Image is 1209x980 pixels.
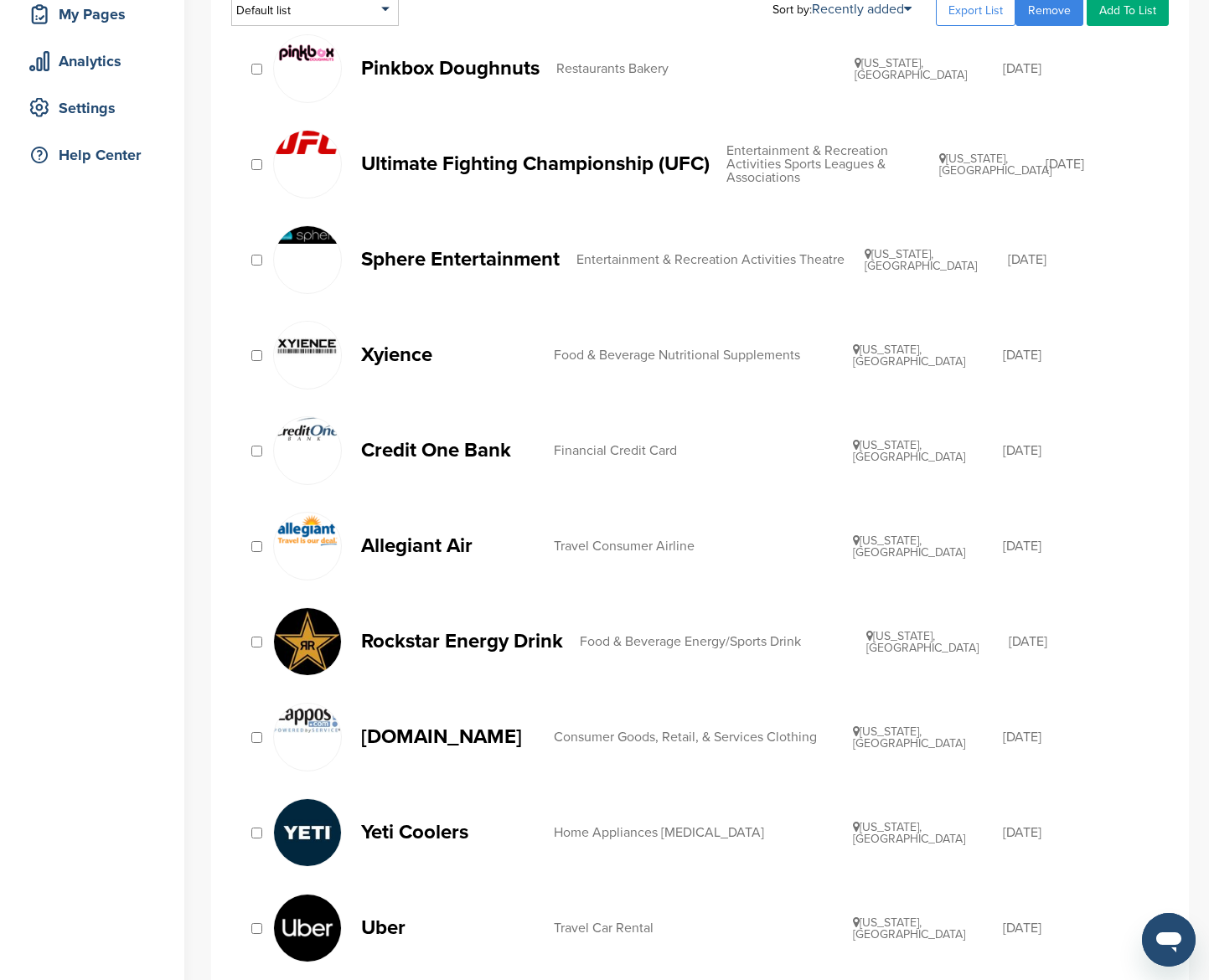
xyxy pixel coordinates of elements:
[274,35,341,70] img: Pbox
[1003,826,1153,839] div: [DATE]
[853,343,1003,368] div: [US_STATE], [GEOGRAPHIC_DATA]
[361,917,537,938] p: Uber
[361,726,537,747] p: [DOMAIN_NAME]
[1003,348,1153,362] div: [DATE]
[1003,730,1153,744] div: [DATE]
[853,916,1003,941] div: [US_STATE], [GEOGRAPHIC_DATA]
[274,131,341,154] img: 220px ufc logo.svg
[274,799,341,866] img: Lvn7baau 400x400
[865,248,1009,272] div: [US_STATE], [GEOGRAPHIC_DATA]
[274,704,341,733] img: Open uri20141112 50798 1ql787f
[1003,62,1152,75] div: [DATE]
[1142,913,1196,967] iframe: Button to launch messaging window
[25,46,168,76] div: Analytics
[812,1,912,18] a: Recently added
[361,631,563,652] p: Rockstar Energy Drink
[273,703,1152,771] a: Open uri20141112 50798 1ql787f [DOMAIN_NAME] Consumer Goods, Retail, & Services Clothing [US_STAT...
[853,534,1003,559] div: [US_STATE], [GEOGRAPHIC_DATA]
[1003,444,1153,457] div: [DATE]
[726,144,939,184] div: Entertainment & Recreation Activities Sports Leagues & Associations
[1008,253,1152,266] div: [DATE]
[1003,539,1153,553] div: [DATE]
[273,798,1152,867] a: Lvn7baau 400x400 Yeti Coolers Home Appliances [MEDICAL_DATA] [US_STATE], [GEOGRAPHIC_DATA] [DATE]
[273,416,1152,485] a: 332735logo Credit One Bank Financial Credit Card [US_STATE], [GEOGRAPHIC_DATA] [DATE]
[25,93,168,123] div: Settings
[853,439,1003,463] div: [US_STATE], [GEOGRAPHIC_DATA]
[853,725,1003,750] div: [US_STATE], [GEOGRAPHIC_DATA]
[554,444,853,457] div: Financial Credit Card
[1009,635,1152,648] div: [DATE]
[361,440,537,461] p: Credit One Bank
[273,512,1152,580] a: 192px allegiantairlogo Allegiant Air Travel Consumer Airline [US_STATE], [GEOGRAPHIC_DATA] [DATE]
[17,136,168,174] a: Help Center
[361,822,537,843] p: Yeti Coolers
[273,607,1152,676] a: Rockstar energy logo Rockstar Energy Drink Food & Beverage Energy/Sports Drink [US_STATE], [GEOGR...
[274,417,341,441] img: 332735logo
[361,153,710,174] p: Ultimate Fighting Championship (UFC)
[772,3,912,16] div: Sort by:
[273,225,1152,294] a: Sphere Sphere Entertainment Entertainment & Recreation Activities Theatre [US_STATE], [GEOGRAPHIC...
[273,130,1152,199] a: 220px ufc logo.svg Ultimate Fighting Championship (UFC) Entertainment & Recreation Activities Spo...
[25,140,168,170] div: Help Center
[361,249,560,270] p: Sphere Entertainment
[580,635,866,648] div: Food & Beverage Energy/Sports Drink
[855,57,1004,81] div: [US_STATE], [GEOGRAPHIC_DATA]
[274,608,341,675] img: Rockstar energy logo
[554,539,853,553] div: Travel Consumer Airline
[274,322,341,374] img: Data
[17,89,168,127] a: Settings
[866,630,1010,654] div: [US_STATE], [GEOGRAPHIC_DATA]
[274,513,341,549] img: 192px allegiantairlogo
[554,348,853,362] div: Food & Beverage Nutritional Supplements
[361,58,540,79] p: Pinkbox Doughnuts
[939,152,1046,177] div: [US_STATE], [GEOGRAPHIC_DATA]
[554,730,853,744] div: Consumer Goods, Retail, & Services Clothing
[361,344,537,365] p: Xyience
[554,921,853,935] div: Travel Car Rental
[361,535,537,556] p: Allegiant Air
[273,34,1152,103] a: Pbox Pinkbox Doughnuts Restaurants Bakery [US_STATE], [GEOGRAPHIC_DATA] [DATE]
[17,42,168,80] a: Analytics
[576,253,865,266] div: Entertainment & Recreation Activities Theatre
[853,821,1003,845] div: [US_STATE], [GEOGRAPHIC_DATA]
[273,894,1152,962] a: Uber logo Uber Travel Car Rental [US_STATE], [GEOGRAPHIC_DATA] [DATE]
[1046,157,1152,171] div: [DATE]
[1003,921,1153,935] div: [DATE]
[274,895,341,962] img: Uber logo
[273,321,1152,389] a: Data Xyience Food & Beverage Nutritional Supplements [US_STATE], [GEOGRAPHIC_DATA] [DATE]
[554,826,853,839] div: Home Appliances [MEDICAL_DATA]
[274,226,341,244] img: Sphere
[556,62,855,75] div: Restaurants Bakery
